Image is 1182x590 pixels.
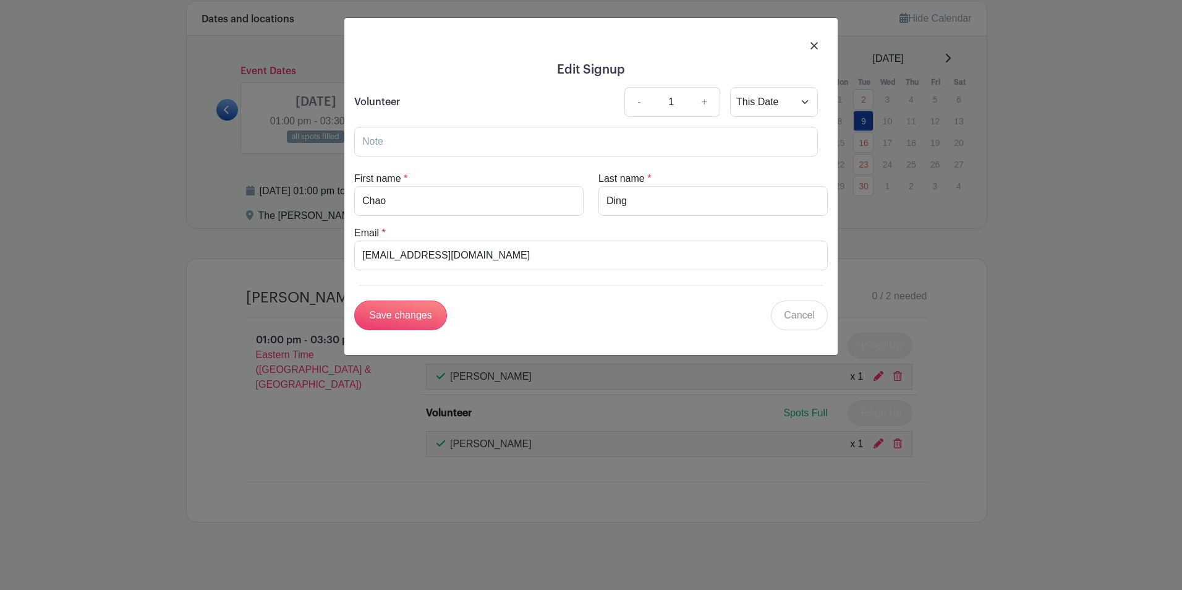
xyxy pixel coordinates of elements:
[598,171,645,186] label: Last name
[810,42,818,49] img: close_button-5f87c8562297e5c2d7936805f587ecaba9071eb48480494691a3f1689db116b3.svg
[689,87,720,117] a: +
[624,87,653,117] a: -
[354,301,447,330] input: Save changes
[354,226,379,241] label: Email
[354,62,828,77] h5: Edit Signup
[354,171,401,186] label: First name
[771,301,828,330] a: Cancel
[354,95,400,109] p: Volunteer
[354,127,818,156] input: Note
